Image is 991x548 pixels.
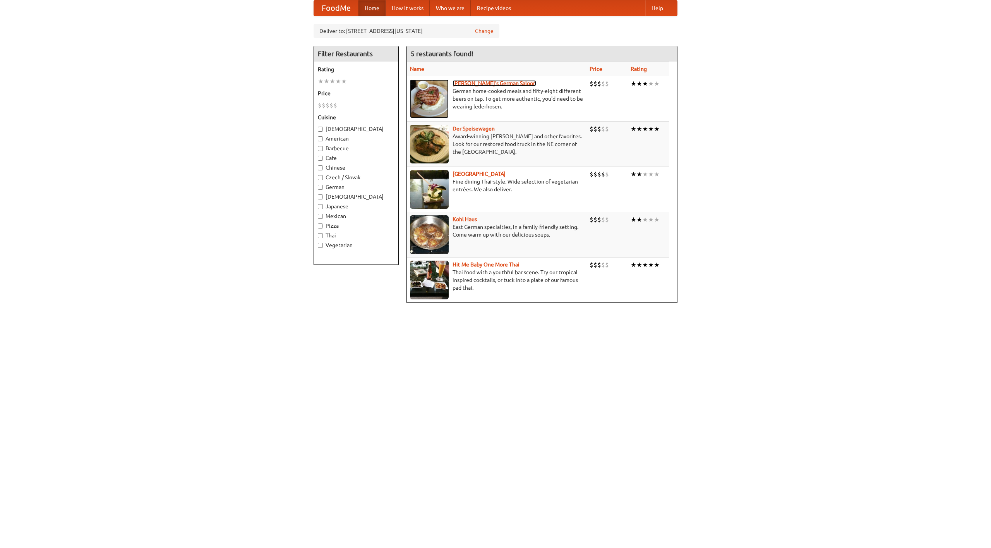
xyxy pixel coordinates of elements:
h5: Price [318,89,394,97]
input: [DEMOGRAPHIC_DATA] [318,194,323,199]
li: ★ [636,170,642,179]
img: babythai.jpg [410,261,449,299]
li: ★ [654,215,660,224]
li: ★ [631,125,636,133]
a: How it works [386,0,430,16]
input: Chinese [318,165,323,170]
h5: Rating [318,65,394,73]
label: Cafe [318,154,394,162]
li: ★ [329,77,335,86]
a: [PERSON_NAME]'s German Saloon [453,80,536,86]
li: $ [322,101,326,110]
img: esthers.jpg [410,79,449,118]
li: ★ [636,215,642,224]
label: Vegetarian [318,241,394,249]
li: $ [590,170,593,179]
li: $ [605,79,609,88]
a: [GEOGRAPHIC_DATA] [453,171,506,177]
a: Home [358,0,386,16]
label: Pizza [318,222,394,230]
li: ★ [654,261,660,269]
input: Japanese [318,204,323,209]
input: Pizza [318,223,323,228]
li: $ [601,79,605,88]
label: German [318,183,394,191]
li: $ [333,101,337,110]
h5: Cuisine [318,113,394,121]
a: Change [475,27,494,35]
p: Fine dining Thai-style. Wide selection of vegetarian entrées. We also deliver. [410,178,583,193]
p: German home-cooked meals and fifty-eight different beers on tap. To get more authentic, you'd nee... [410,87,583,110]
a: FoodMe [314,0,358,16]
input: Czech / Slovak [318,175,323,180]
h4: Filter Restaurants [314,46,398,62]
li: $ [605,215,609,224]
label: Japanese [318,203,394,210]
li: $ [605,170,609,179]
li: ★ [648,170,654,179]
li: $ [601,261,605,269]
li: $ [597,125,601,133]
label: Barbecue [318,144,394,152]
label: [DEMOGRAPHIC_DATA] [318,125,394,133]
a: Hit Me Baby One More Thai [453,261,520,268]
li: ★ [654,125,660,133]
li: ★ [631,261,636,269]
li: ★ [318,77,324,86]
input: Vegetarian [318,243,323,248]
li: $ [593,261,597,269]
label: Chinese [318,164,394,172]
a: Name [410,66,424,72]
p: Award-winning [PERSON_NAME] and other favorites. Look for our restored food truck in the NE corne... [410,132,583,156]
li: ★ [642,170,648,179]
li: $ [329,101,333,110]
li: $ [597,170,601,179]
li: $ [590,125,593,133]
li: ★ [631,215,636,224]
li: $ [593,170,597,179]
input: American [318,136,323,141]
li: ★ [654,170,660,179]
p: East German specialties, in a family-friendly setting. Come warm up with our delicious soups. [410,223,583,239]
li: ★ [648,215,654,224]
a: Who we are [430,0,471,16]
img: kohlhaus.jpg [410,215,449,254]
a: Recipe videos [471,0,517,16]
li: $ [601,125,605,133]
input: [DEMOGRAPHIC_DATA] [318,127,323,132]
label: [DEMOGRAPHIC_DATA] [318,193,394,201]
li: $ [597,215,601,224]
li: ★ [642,215,648,224]
label: Thai [318,232,394,239]
li: ★ [636,79,642,88]
input: Mexican [318,214,323,219]
li: ★ [648,125,654,133]
label: Czech / Slovak [318,174,394,181]
li: $ [601,215,605,224]
p: Thai food with a youthful bar scene. Try our tropical inspired cocktails, or tuck into a plate of... [410,268,583,292]
div: Deliver to: [STREET_ADDRESS][US_STATE] [314,24,499,38]
li: $ [605,261,609,269]
li: $ [601,170,605,179]
li: $ [318,101,322,110]
a: Der Speisewagen [453,125,495,132]
li: ★ [648,261,654,269]
li: ★ [324,77,329,86]
li: ★ [341,77,347,86]
a: Help [645,0,669,16]
li: ★ [636,125,642,133]
li: $ [590,215,593,224]
li: $ [590,79,593,88]
li: ★ [654,79,660,88]
li: ★ [642,261,648,269]
li: ★ [631,79,636,88]
li: ★ [335,77,341,86]
input: Thai [318,233,323,238]
a: Kohl Haus [453,216,477,222]
label: American [318,135,394,143]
